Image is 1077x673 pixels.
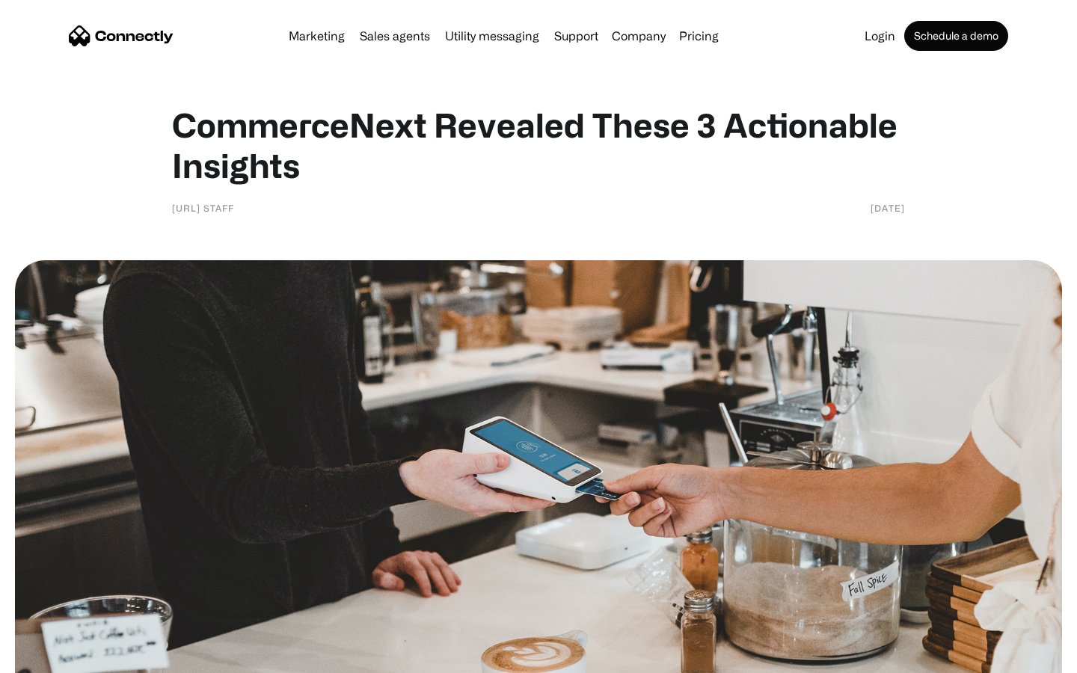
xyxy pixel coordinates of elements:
[439,30,545,42] a: Utility messaging
[354,30,436,42] a: Sales agents
[612,25,666,46] div: Company
[283,30,351,42] a: Marketing
[673,30,725,42] a: Pricing
[30,647,90,668] ul: Language list
[871,200,905,215] div: [DATE]
[904,21,1008,51] a: Schedule a demo
[548,30,604,42] a: Support
[15,647,90,668] aside: Language selected: English
[172,105,905,185] h1: CommerceNext Revealed These 3 Actionable Insights
[172,200,234,215] div: [URL] Staff
[859,30,901,42] a: Login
